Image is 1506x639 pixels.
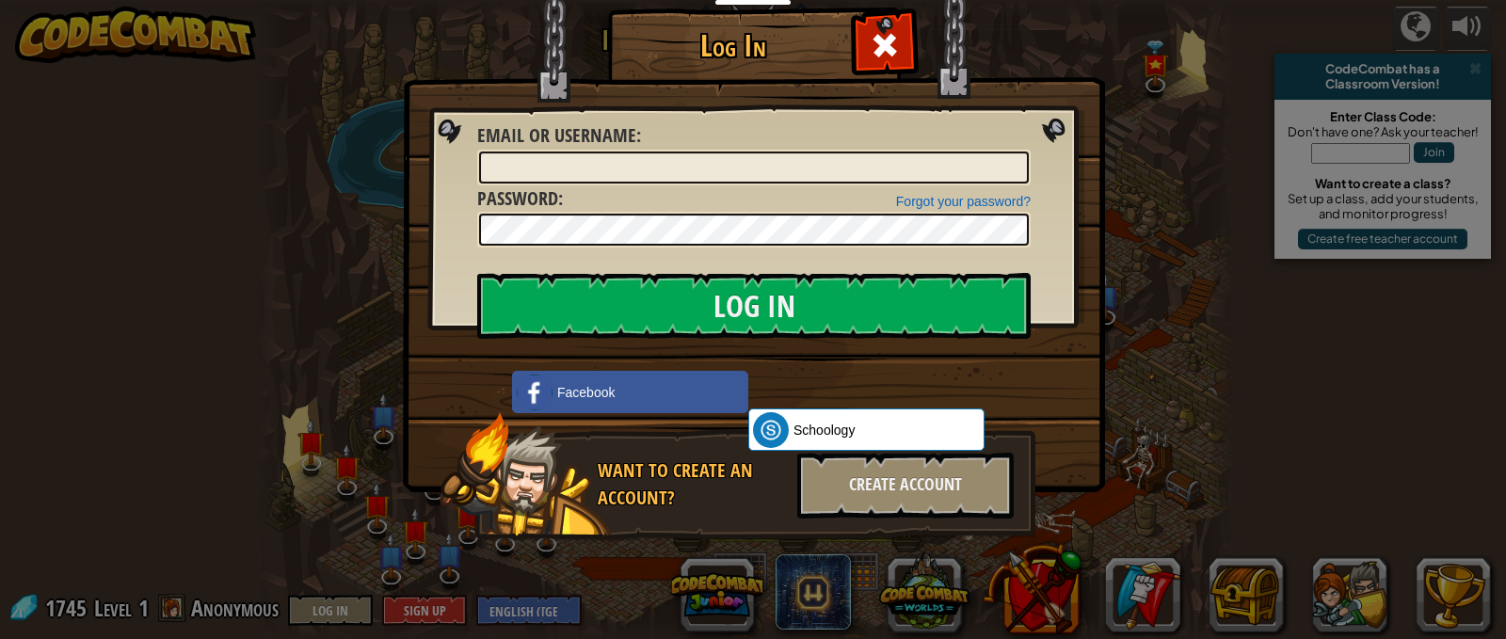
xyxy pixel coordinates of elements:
span: Facebook [557,383,615,402]
img: facebook_small.png [517,375,553,410]
div: Want to create an account? [598,457,786,511]
div: Create Account [797,453,1014,519]
span: Password [477,185,558,211]
label: : [477,122,641,150]
span: Email or Username [477,122,636,148]
h1: Log In [613,29,853,62]
label: : [477,185,563,213]
img: schoology.png [753,412,789,448]
input: Log In [477,273,1031,339]
span: Schoology [793,421,855,439]
iframe: Sign in with Google Button [739,369,954,410]
a: Forgot your password? [896,194,1031,209]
